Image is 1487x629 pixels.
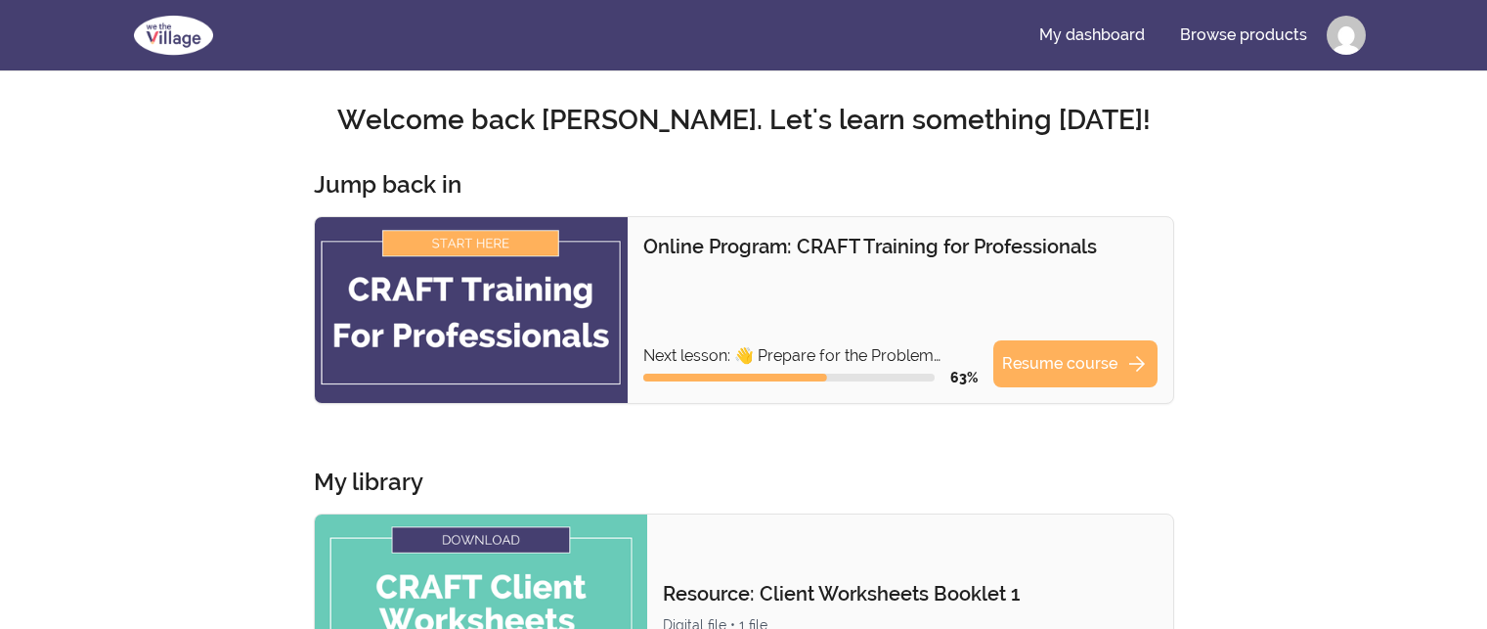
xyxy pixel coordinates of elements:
img: We The Village logo [122,12,225,59]
div: Course progress [643,374,935,382]
a: Resume coursearrow_forward [993,340,1158,387]
h3: Jump back in [314,169,461,201]
a: Browse products [1164,12,1323,59]
span: 63 % [950,370,978,385]
h3: My library [314,467,423,498]
p: Resource: Client Worksheets Booklet 1 [663,580,1157,607]
p: Next lesson: 👋 Prepare for the Problem Solving session [643,344,978,368]
img: Product image for Online Program: CRAFT Training for Professionals [315,217,628,403]
img: Profile image for Jennifer Hammond [1327,16,1366,55]
nav: Main [1024,12,1366,59]
a: My dashboard [1024,12,1160,59]
p: Online Program: CRAFT Training for Professionals [643,233,1158,260]
h2: Welcome back [PERSON_NAME]. Let's learn something [DATE]! [122,103,1366,138]
span: arrow_forward [1125,352,1149,376]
